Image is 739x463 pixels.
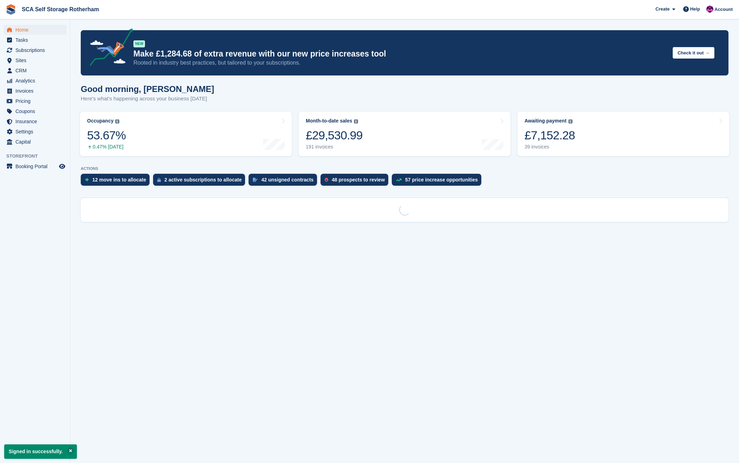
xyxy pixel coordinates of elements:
[133,59,667,67] p: Rooted in industry best practices, but tailored to your subscriptions.
[4,35,66,45] a: menu
[133,40,145,47] div: NEW
[6,4,16,15] img: stora-icon-8386f47178a22dfd0bd8f6a31ec36ba5ce8667c1dd55bd0f319d3a0aa187defe.svg
[354,119,358,124] img: icon-info-grey-7440780725fd019a000dd9b08b2336e03edf1995a4989e88bcd33f0948082b44.svg
[15,76,58,86] span: Analytics
[332,177,385,183] div: 48 prospects to review
[4,45,66,55] a: menu
[157,178,161,182] img: active_subscription_to_allocate_icon-d502201f5373d7db506a760aba3b589e785aa758c864c3986d89f69b8ff3...
[253,178,258,182] img: contract_signature_icon-13c848040528278c33f63329250d36e43548de30e8caae1d1a13099fd9432cc5.svg
[115,119,119,124] img: icon-info-grey-7440780725fd019a000dd9b08b2336e03edf1995a4989e88bcd33f0948082b44.svg
[4,106,66,116] a: menu
[153,174,249,189] a: 2 active subscriptions to allocate
[568,119,573,124] img: icon-info-grey-7440780725fd019a000dd9b08b2336e03edf1995a4989e88bcd33f0948082b44.svg
[15,127,58,137] span: Settings
[15,161,58,171] span: Booking Portal
[261,177,314,183] div: 42 unsigned contracts
[4,66,66,75] a: menu
[15,25,58,35] span: Home
[15,106,58,116] span: Coupons
[81,95,214,103] p: Here's what's happening across your business [DATE]
[524,118,567,124] div: Awaiting payment
[81,84,214,94] h1: Good morning, [PERSON_NAME]
[299,112,510,156] a: Month-to-date sales £29,530.99 191 invoices
[4,86,66,96] a: menu
[706,6,713,13] img: Sam Chapman
[81,166,728,171] p: ACTIONS
[15,86,58,96] span: Invoices
[15,35,58,45] span: Tasks
[84,28,133,68] img: price-adjustments-announcement-icon-8257ccfd72463d97f412b2fc003d46551f7dbcb40ab6d574587a9cd5c0d94...
[325,178,328,182] img: prospect-51fa495bee0391a8d652442698ab0144808aea92771e9ea1ae160a38d050c398.svg
[405,177,478,183] div: 57 price increase opportunities
[4,55,66,65] a: menu
[673,47,714,59] button: Check it out →
[4,76,66,86] a: menu
[15,137,58,147] span: Capital
[81,174,153,189] a: 12 move ins to allocate
[15,96,58,106] span: Pricing
[4,137,66,147] a: menu
[4,25,66,35] a: menu
[306,144,363,150] div: 191 invoices
[87,144,126,150] div: 0.47% [DATE]
[19,4,102,15] a: SCA Self Storage Rotherham
[690,6,700,13] span: Help
[6,153,70,160] span: Storefront
[4,117,66,126] a: menu
[80,112,292,156] a: Occupancy 53.67% 0.47% [DATE]
[15,117,58,126] span: Insurance
[4,127,66,137] a: menu
[164,177,242,183] div: 2 active subscriptions to allocate
[392,174,485,189] a: 57 price increase opportunities
[4,161,66,171] a: menu
[4,444,77,459] p: Signed in successfully.
[92,177,146,183] div: 12 move ins to allocate
[87,118,113,124] div: Occupancy
[4,96,66,106] a: menu
[321,174,392,189] a: 48 prospects to review
[524,128,575,143] div: £7,152.28
[655,6,669,13] span: Create
[15,45,58,55] span: Subscriptions
[524,144,575,150] div: 39 invoices
[396,178,402,181] img: price_increase_opportunities-93ffe204e8149a01c8c9dc8f82e8f89637d9d84a8eef4429ea346261dce0b2c0.svg
[249,174,321,189] a: 42 unsigned contracts
[306,128,363,143] div: £29,530.99
[87,128,126,143] div: 53.67%
[133,49,667,59] p: Make £1,284.68 of extra revenue with our new price increases tool
[15,66,58,75] span: CRM
[58,162,66,171] a: Preview store
[15,55,58,65] span: Sites
[85,178,89,182] img: move_ins_to_allocate_icon-fdf77a2bb77ea45bf5b3d319d69a93e2d87916cf1d5bf7949dd705db3b84f3ca.svg
[714,6,733,13] span: Account
[306,118,352,124] div: Month-to-date sales
[517,112,729,156] a: Awaiting payment £7,152.28 39 invoices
